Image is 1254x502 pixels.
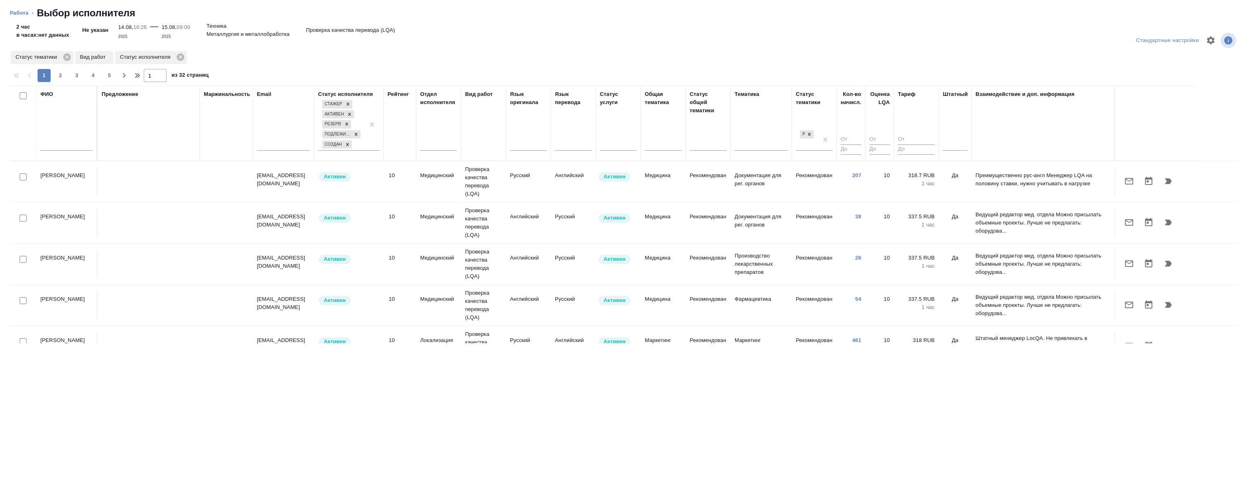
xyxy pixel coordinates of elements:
[36,209,98,237] td: [PERSON_NAME]
[87,69,100,82] button: 4
[1139,336,1158,356] button: Открыть календарь загрузки
[604,338,626,346] p: Активен
[792,250,837,278] td: Рекомендован
[1119,213,1139,232] button: Отправить предложение о работе
[898,171,935,180] p: 318.7 RUB
[939,291,971,320] td: Да
[686,332,731,361] td: Рекомендован
[257,254,310,270] p: [EMAIL_ADDRESS][DOMAIN_NAME]
[306,26,395,34] p: Проверка качества перевода (LQA)
[465,207,502,239] p: Проверка качества перевода (LQA)
[318,90,373,98] div: Статус исполнителя
[976,90,1074,98] div: Взаимодействие и доп. информация
[389,254,412,262] div: 10
[416,291,461,320] td: Медицинский
[465,330,502,363] p: Проверка качества перевода (LQA)
[322,110,345,119] div: Активен
[318,171,379,182] div: Рядовой исполнитель: назначай с учетом рейтинга
[257,171,310,188] p: [EMAIL_ADDRESS][DOMAIN_NAME]
[257,336,310,353] p: [EMAIL_ADDRESS][DOMAIN_NAME]
[551,209,596,237] td: Русский
[506,167,551,196] td: Русский
[150,20,158,41] div: —
[324,173,346,181] p: Активен
[20,338,27,345] input: Выбери исполнителей, чтобы отправить приглашение на работу
[869,144,890,155] input: До
[506,291,551,320] td: Английский
[389,171,412,180] div: 10
[177,24,190,30] p: 09:00
[1139,213,1158,232] button: Открыть календарь загрузки
[115,51,187,64] div: Статус исполнителя
[792,209,837,237] td: Рекомендован
[465,165,502,198] p: Проверка качества перевода (LQA)
[37,7,135,20] h2: Выбор исполнителя
[324,338,346,346] p: Активен
[318,254,379,265] div: Рядовой исполнитель: назначай с учетом рейтинга
[865,250,894,278] td: 10
[321,99,353,109] div: Стажер, Активен, Резерв, Подлежит внедрению, Создан
[855,213,861,220] a: 38
[87,71,100,80] span: 4
[1221,33,1238,48] span: Посмотреть информацию
[40,90,53,98] div: ФИО
[898,262,935,270] p: 1 час
[416,250,461,278] td: Медицинский
[939,167,971,196] td: Да
[855,255,861,261] a: 26
[898,254,935,262] p: 337.5 RUB
[855,296,861,302] a: 54
[686,250,731,278] td: Рекомендован
[20,256,27,263] input: Выбери исполнителей, чтобы отправить приглашение на работу
[604,173,626,181] p: Активен
[800,130,805,139] div: Рекомендован
[70,69,83,82] button: 3
[735,336,788,344] p: Маркетинг
[686,291,731,320] td: Рекомендован
[841,135,861,145] input: От
[162,24,177,30] p: 15.08,
[799,129,815,140] div: Рекомендован
[898,90,915,98] div: Тариф
[1134,34,1201,47] div: split button
[690,90,726,115] div: Статус общей тематики
[318,213,379,224] div: Рядовой исполнитель: назначай с учетом рейтинга
[20,173,27,180] input: Выбери исполнителей, чтобы отправить приглашение на работу
[551,291,596,320] td: Русский
[735,295,788,303] p: Фармацевтика
[1119,336,1139,356] button: Отправить предложение о работе
[36,291,98,320] td: [PERSON_NAME]
[36,332,98,361] td: [PERSON_NAME]
[416,209,461,237] td: Медицинский
[551,250,596,278] td: Русский
[869,90,890,107] div: Оценка LQA
[322,100,343,109] div: Стажер
[506,209,551,237] td: Английский
[321,140,353,150] div: Стажер, Активен, Резерв, Подлежит внедрению, Создан
[54,69,67,82] button: 2
[257,90,271,98] div: Email
[324,214,346,222] p: Активен
[54,71,67,80] span: 2
[207,22,227,30] p: Техника
[70,71,83,80] span: 3
[36,167,98,196] td: [PERSON_NAME]
[735,171,788,188] p: Документация для рег. органов
[976,171,1110,188] p: Преимущественно рус-англ Менеджер LQA на половину ставки, нужно учитывать в нагрузке
[324,255,346,263] p: Активен
[551,167,596,196] td: Английский
[322,130,352,139] div: Подлежит внедрению
[322,120,342,129] div: Резерв
[898,180,935,188] p: 1 час
[118,24,133,30] p: 14.08,
[939,332,971,361] td: Да
[80,53,109,61] p: Вид работ
[102,90,138,98] div: Предложение
[898,221,935,229] p: 1 час
[551,332,596,361] td: Английский
[1201,31,1221,50] span: Настроить таблицу
[852,337,861,343] a: 461
[420,90,457,107] div: Отдел исполнителя
[604,296,626,304] p: Активен
[103,69,116,82] button: 5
